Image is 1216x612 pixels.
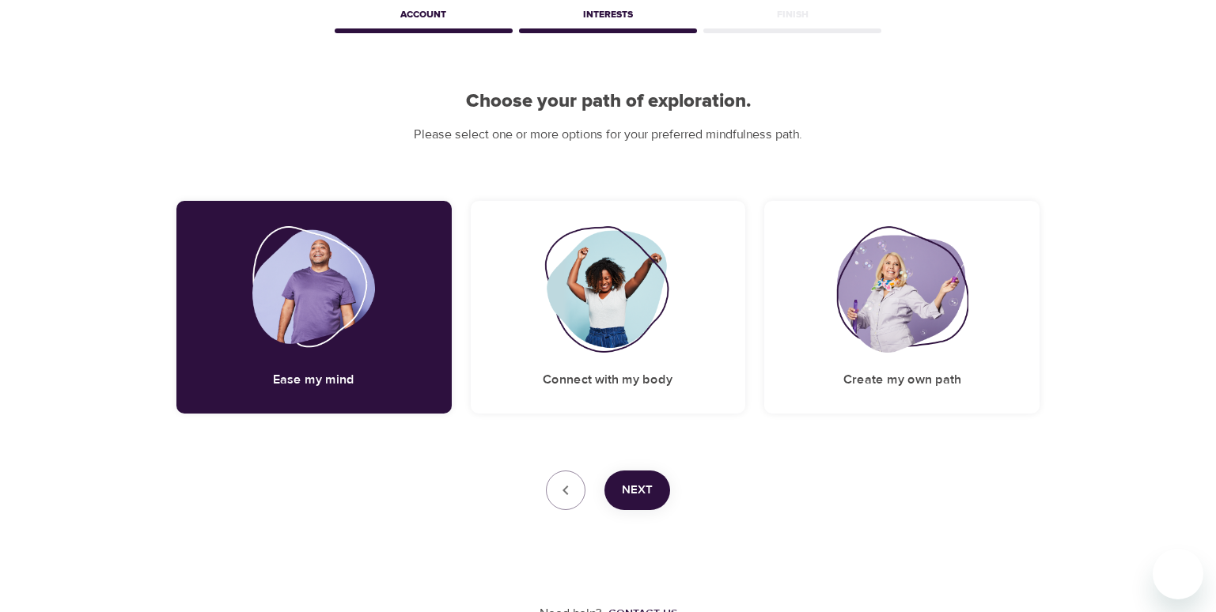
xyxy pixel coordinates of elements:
div: Create my own pathCreate my own path [764,201,1040,414]
div: Connect with my bodyConnect with my body [471,201,746,414]
iframe: Button to launch messaging window [1153,549,1203,599]
img: Create my own path [836,226,968,353]
img: Ease my mind [252,226,375,353]
div: Ease my mindEase my mind [176,201,452,414]
h5: Connect with my body [543,372,672,388]
span: Next [622,480,653,501]
p: Please select one or more options for your preferred mindfulness path. [176,126,1040,144]
img: Connect with my body [544,226,672,353]
h2: Choose your path of exploration. [176,90,1040,113]
h5: Create my own path [843,372,961,388]
button: Next [604,470,670,510]
h5: Ease my mind [273,372,354,388]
